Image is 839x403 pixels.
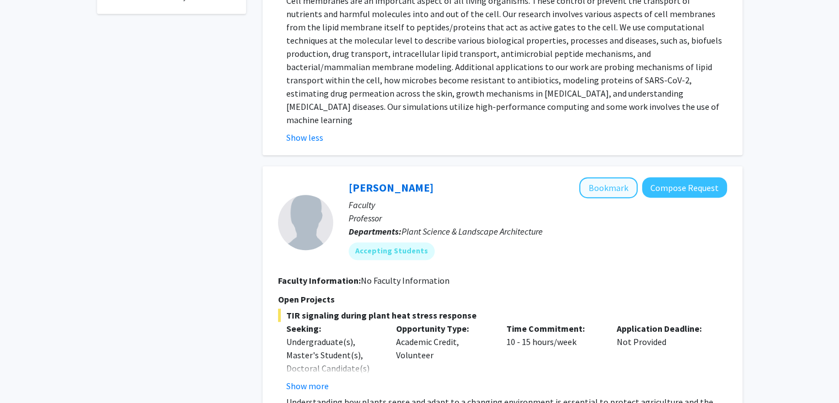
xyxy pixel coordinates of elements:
[608,322,719,393] div: Not Provided
[617,322,710,335] p: Application Deadline:
[286,335,380,401] div: Undergraduate(s), Master's Student(s), Doctoral Candidate(s) (PhD, MD, DMD, PharmD, etc.)
[349,181,434,194] a: [PERSON_NAME]
[286,131,323,144] button: Show less
[361,275,450,286] span: No Faculty Information
[498,322,608,393] div: 10 - 15 hours/week
[396,322,490,335] p: Opportunity Type:
[286,322,380,335] p: Seeking:
[349,211,727,225] p: Professor
[8,353,47,395] iframe: Chat
[506,322,600,335] p: Time Commitment:
[278,293,727,306] p: Open Projects
[278,309,727,322] span: TIR signaling during plant heat stress response
[278,275,361,286] b: Faculty Information:
[642,177,727,198] button: Compose Request to Pierre Jacob
[388,322,498,393] div: Academic Credit, Volunteer
[349,242,435,260] mat-chip: Accepting Students
[579,177,638,198] button: Add Pierre Jacob to Bookmarks
[402,226,543,237] span: Plant Science & Landscape Architecture
[349,198,727,211] p: Faculty
[286,379,329,393] button: Show more
[349,226,402,237] b: Departments:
